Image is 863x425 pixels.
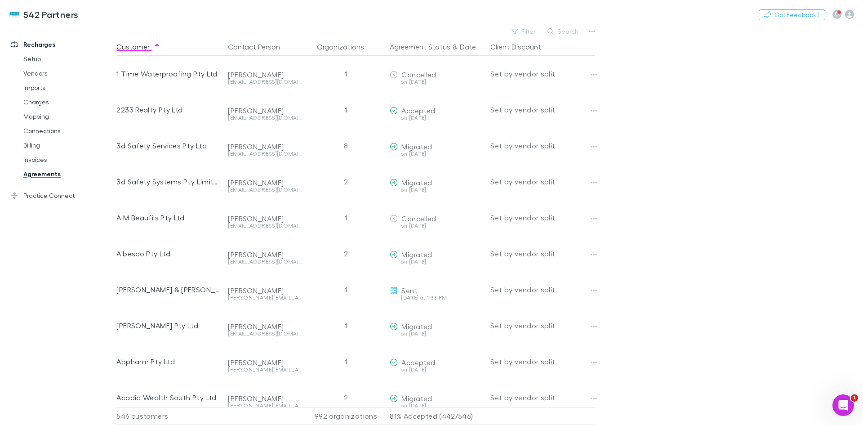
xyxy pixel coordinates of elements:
[305,344,386,380] div: 1
[228,322,302,331] div: [PERSON_NAME]
[401,286,417,295] span: Sent
[228,106,302,115] div: [PERSON_NAME]
[228,38,291,56] button: Contact Person
[490,38,552,56] button: Client Discount
[14,167,121,181] a: Agreements
[14,152,121,167] a: Invoices
[401,250,432,259] span: Migrated
[832,394,854,416] iframe: Intercom live chat
[116,128,221,164] div: 3d Safety Services Pty Ltd
[305,308,386,344] div: 1
[116,344,221,380] div: Abpharm Pty Ltd
[490,164,595,200] div: Set by vendor split
[390,79,483,85] div: on [DATE]
[490,56,595,92] div: Set by vendor split
[14,109,121,124] a: Mapping
[390,259,483,264] div: on [DATE]
[390,407,483,425] p: 81% Accepted (442/546)
[228,259,302,264] div: [EMAIL_ADDRESS][DOMAIN_NAME]
[2,37,121,52] a: Recharges
[116,200,221,236] div: A M Beaufils Pty Ltd
[390,38,450,56] button: Agreement Status
[305,164,386,200] div: 2
[460,38,476,56] button: Date
[543,26,584,37] button: Search
[14,66,121,81] a: Vendors
[390,403,483,408] div: on [DATE]
[305,407,386,425] div: 992 organizations
[14,138,121,152] a: Billing
[401,142,432,151] span: Migrated
[305,56,386,92] div: 1
[228,331,302,336] div: [EMAIL_ADDRESS][DOMAIN_NAME]
[401,394,432,403] span: Migrated
[228,286,302,295] div: [PERSON_NAME]
[228,394,302,403] div: [PERSON_NAME]
[305,128,386,164] div: 8
[317,38,375,56] button: Organizations
[14,124,121,138] a: Connections
[228,115,302,121] div: [EMAIL_ADDRESS][DOMAIN_NAME]
[390,331,483,336] div: on [DATE]
[228,142,302,151] div: [PERSON_NAME]
[228,178,302,187] div: [PERSON_NAME]
[116,272,221,308] div: [PERSON_NAME] & [PERSON_NAME]
[305,200,386,236] div: 1
[228,358,302,367] div: [PERSON_NAME]
[4,4,84,25] a: 542 Partners
[401,358,435,367] span: Accepted
[390,115,483,121] div: on [DATE]
[490,128,595,164] div: Set by vendor split
[228,223,302,228] div: [EMAIL_ADDRESS][DOMAIN_NAME]
[305,92,386,128] div: 1
[390,295,483,300] div: [DATE] at 1:33 PM
[228,70,302,79] div: [PERSON_NAME]
[305,272,386,308] div: 1
[116,56,221,92] div: 1 Time Waterproofing Pty Ltd
[490,380,595,416] div: Set by vendor split
[228,151,302,157] div: [EMAIL_ADDRESS][DOMAIN_NAME]
[228,403,302,408] div: [PERSON_NAME][EMAIL_ADDRESS][PERSON_NAME][DOMAIN_NAME]
[228,214,302,223] div: [PERSON_NAME]
[507,26,541,37] button: Filter
[390,367,483,372] div: on [DATE]
[401,106,435,115] span: Accepted
[116,380,221,416] div: Acadia Wealth South Pty Ltd
[228,187,302,192] div: [EMAIL_ADDRESS][DOMAIN_NAME]
[490,92,595,128] div: Set by vendor split
[305,380,386,416] div: 2
[401,214,436,223] span: Cancelled
[401,70,436,79] span: Cancelled
[116,407,224,425] div: 546 customers
[14,52,121,66] a: Setup
[490,272,595,308] div: Set by vendor split
[116,164,221,200] div: 3d Safety Systems Pty Limited
[390,223,483,228] div: on [DATE]
[2,188,121,203] a: Practice Connect
[14,81,121,95] a: Imports
[116,308,221,344] div: [PERSON_NAME] Pty Ltd
[228,79,302,85] div: [EMAIL_ADDRESS][DOMAIN_NAME]
[116,38,160,56] button: Customer
[490,308,595,344] div: Set by vendor split
[9,9,20,20] img: 542 Partners's Logo
[14,95,121,109] a: Charges
[490,344,595,380] div: Set by vendor split
[490,200,595,236] div: Set by vendor split
[390,38,483,56] div: &
[228,250,302,259] div: [PERSON_NAME]
[390,151,483,157] div: on [DATE]
[759,9,825,20] button: Got Feedback?
[228,367,302,372] div: [PERSON_NAME][EMAIL_ADDRESS][DOMAIN_NAME]
[401,322,432,331] span: Migrated
[401,178,432,187] span: Migrated
[228,295,302,300] div: [PERSON_NAME][EMAIL_ADDRESS][DOMAIN_NAME]
[116,92,221,128] div: 2233 Realty Pty Ltd
[851,394,858,402] span: 1
[23,9,79,20] h3: 542 Partners
[116,236,221,272] div: A'besco Pty Ltd
[490,236,595,272] div: Set by vendor split
[305,236,386,272] div: 2
[390,187,483,192] div: on [DATE]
